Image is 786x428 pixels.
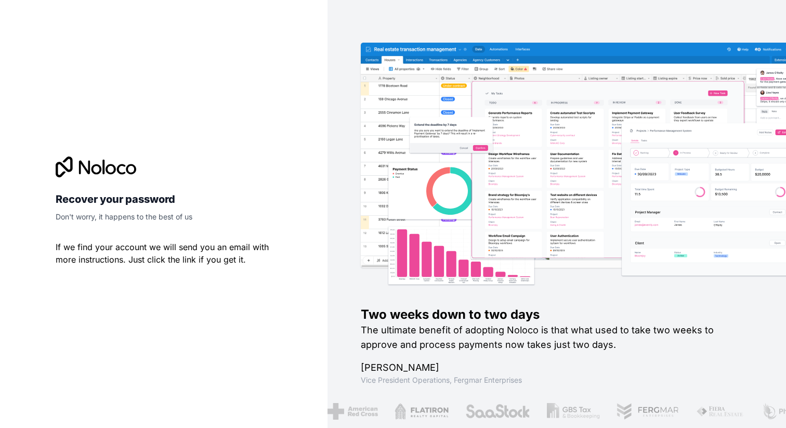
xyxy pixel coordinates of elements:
[56,212,272,222] p: Don't worry, it happens to the best of us
[361,323,753,352] h2: The ultimate benefit of adopting Noloco is that what used to take two weeks to approve and proces...
[696,403,745,420] img: /assets/fiera-fwj2N5v4.png
[616,403,679,420] img: /assets/fergmar-CudnrXN5.png
[56,190,272,209] h2: Recover your password
[361,306,753,323] h1: Two weeks down to two days
[361,360,753,375] h1: [PERSON_NAME]
[361,375,753,385] h1: Vice President Operations , Fergmar Enterprises
[327,403,377,420] img: /assets/american-red-cross-BAupjrZR.png
[395,403,449,420] img: /assets/flatiron-C8eUkumj.png
[56,241,272,266] p: If we find your account we will send you an email with more instructions. Just click the link if ...
[465,403,530,420] img: /assets/saastock-C6Zbiodz.png
[547,403,600,420] img: /assets/gbstax-C-GtDUiK.png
